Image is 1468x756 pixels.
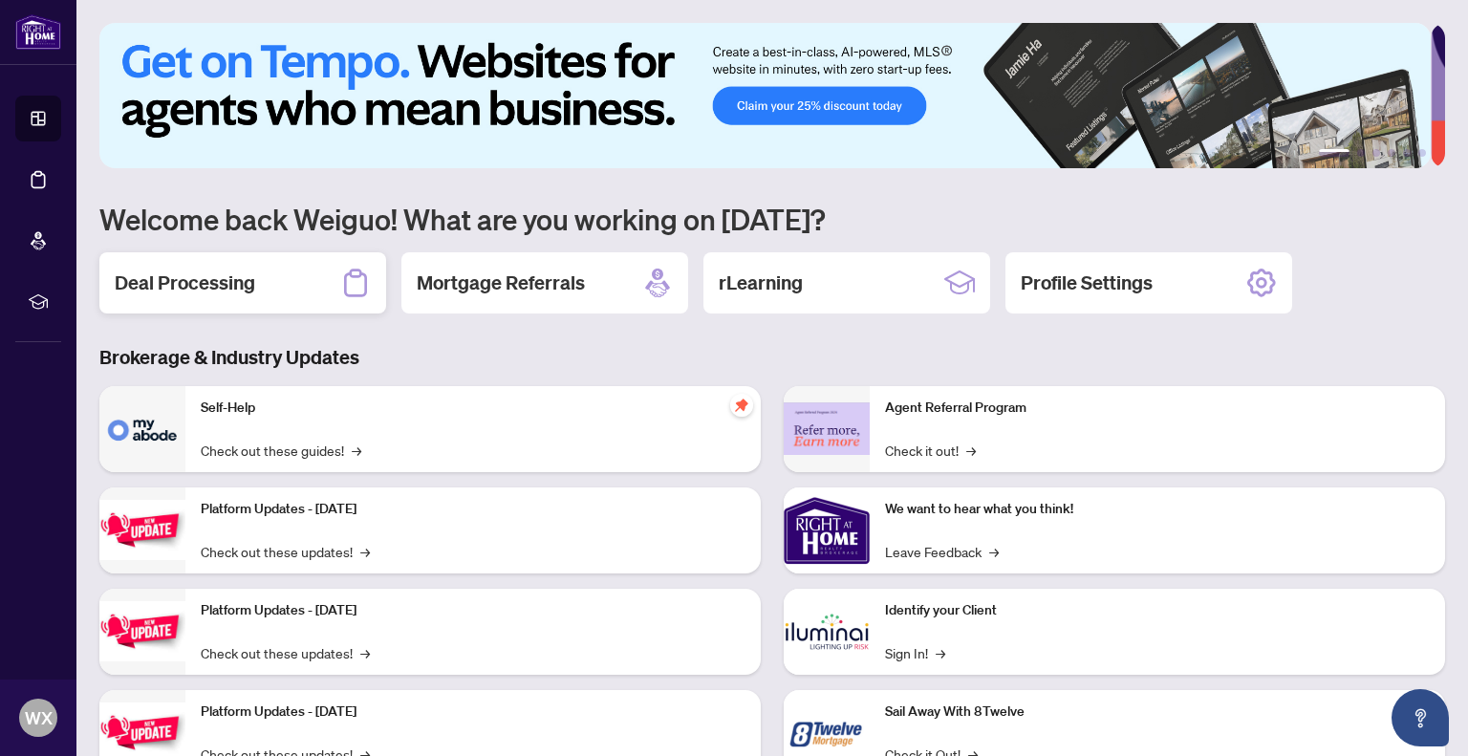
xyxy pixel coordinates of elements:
[25,704,53,731] span: WX
[784,487,870,573] img: We want to hear what you think!
[201,702,745,723] p: Platform Updates - [DATE]
[1392,689,1449,746] button: Open asap
[201,398,745,419] p: Self-Help
[730,394,753,417] span: pushpin
[201,440,361,461] a: Check out these guides!→
[989,541,999,562] span: →
[1418,149,1426,157] button: 6
[417,270,585,296] h2: Mortgage Referrals
[885,499,1430,520] p: We want to hear what you think!
[201,499,745,520] p: Platform Updates - [DATE]
[352,440,361,461] span: →
[885,541,999,562] a: Leave Feedback→
[1021,270,1153,296] h2: Profile Settings
[719,270,803,296] h2: rLearning
[966,440,976,461] span: →
[115,270,255,296] h2: Deal Processing
[1319,149,1349,157] button: 1
[1372,149,1380,157] button: 3
[885,440,976,461] a: Check it out!→
[201,541,370,562] a: Check out these updates!→
[201,642,370,663] a: Check out these updates!→
[784,402,870,455] img: Agent Referral Program
[1388,149,1395,157] button: 4
[885,398,1430,419] p: Agent Referral Program
[1357,149,1365,157] button: 2
[885,600,1430,621] p: Identify your Client
[784,589,870,675] img: Identify your Client
[936,642,945,663] span: →
[99,386,185,472] img: Self-Help
[201,600,745,621] p: Platform Updates - [DATE]
[99,500,185,560] img: Platform Updates - July 21, 2025
[99,601,185,661] img: Platform Updates - July 8, 2025
[99,201,1445,237] h1: Welcome back Weiguo! What are you working on [DATE]?
[360,541,370,562] span: →
[99,23,1431,168] img: Slide 0
[885,642,945,663] a: Sign In!→
[99,344,1445,371] h3: Brokerage & Industry Updates
[885,702,1430,723] p: Sail Away With 8Twelve
[1403,149,1411,157] button: 5
[15,14,61,50] img: logo
[360,642,370,663] span: →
